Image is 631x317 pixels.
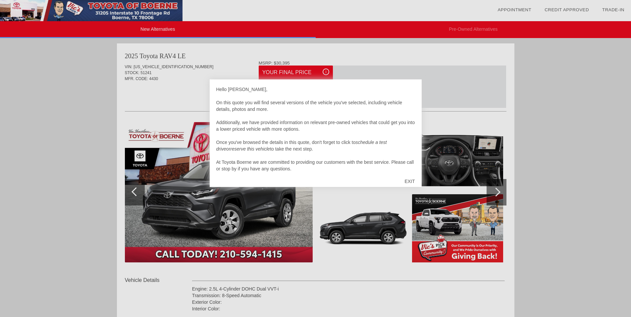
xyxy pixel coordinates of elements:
[498,7,531,12] a: Appointment
[216,86,415,172] div: Hello [PERSON_NAME], On this quote you will find several versions of the vehicle you've selected,...
[398,171,421,191] div: EXIT
[602,7,624,12] a: Trade-In
[216,140,387,152] em: schedule a test drive
[545,7,589,12] a: Credit Approved
[230,146,270,152] em: reserve this vehicle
